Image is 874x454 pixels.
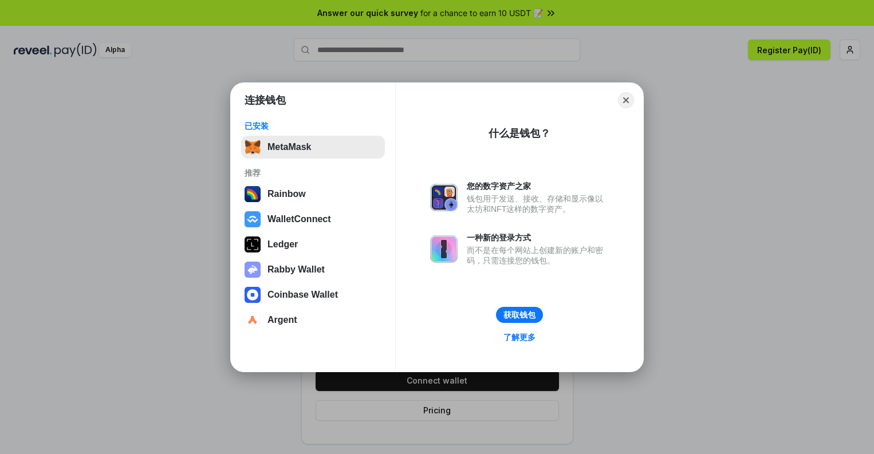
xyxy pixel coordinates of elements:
div: 获取钱包 [503,310,536,320]
div: Argent [267,315,297,325]
div: Ledger [267,239,298,250]
div: 您的数字资产之家 [467,181,609,191]
div: MetaMask [267,142,311,152]
img: svg+xml,%3Csvg%20xmlns%3D%22http%3A%2F%2Fwww.w3.org%2F2000%2Fsvg%22%20fill%3D%22none%22%20viewBox... [430,184,458,211]
div: 什么是钱包？ [489,127,550,140]
div: 推荐 [245,168,381,178]
img: svg+xml,%3Csvg%20width%3D%22120%22%20height%3D%22120%22%20viewBox%3D%220%200%20120%20120%22%20fil... [245,186,261,202]
img: svg+xml,%3Csvg%20width%3D%2228%22%20height%3D%2228%22%20viewBox%3D%220%200%2028%2028%22%20fill%3D... [245,287,261,303]
button: Coinbase Wallet [241,283,385,306]
div: Coinbase Wallet [267,290,338,300]
div: Rainbow [267,189,306,199]
img: svg+xml,%3Csvg%20width%3D%2228%22%20height%3D%2228%22%20viewBox%3D%220%200%2028%2028%22%20fill%3D... [245,312,261,328]
h1: 连接钱包 [245,93,286,107]
button: MetaMask [241,136,385,159]
img: svg+xml,%3Csvg%20xmlns%3D%22http%3A%2F%2Fwww.w3.org%2F2000%2Fsvg%22%20fill%3D%22none%22%20viewBox... [245,262,261,278]
button: Ledger [241,233,385,256]
button: 获取钱包 [496,307,543,323]
div: Rabby Wallet [267,264,325,275]
button: Rabby Wallet [241,258,385,281]
button: Rainbow [241,183,385,206]
img: svg+xml,%3Csvg%20fill%3D%22none%22%20height%3D%2233%22%20viewBox%3D%220%200%2035%2033%22%20width%... [245,139,261,155]
div: 了解更多 [503,332,536,342]
div: 已安装 [245,121,381,131]
img: svg+xml,%3Csvg%20xmlns%3D%22http%3A%2F%2Fwww.w3.org%2F2000%2Fsvg%22%20width%3D%2228%22%20height%3... [245,236,261,252]
img: svg+xml,%3Csvg%20width%3D%2228%22%20height%3D%2228%22%20viewBox%3D%220%200%2028%2028%22%20fill%3D... [245,211,261,227]
div: 一种新的登录方式 [467,232,609,243]
a: 了解更多 [497,330,542,345]
button: WalletConnect [241,208,385,231]
div: 钱包用于发送、接收、存储和显示像以太坊和NFT这样的数字资产。 [467,194,609,214]
div: WalletConnect [267,214,331,224]
button: Close [618,92,634,108]
img: svg+xml,%3Csvg%20xmlns%3D%22http%3A%2F%2Fwww.w3.org%2F2000%2Fsvg%22%20fill%3D%22none%22%20viewBox... [430,235,458,263]
button: Argent [241,309,385,331]
div: 而不是在每个网站上创建新的账户和密码，只需连接您的钱包。 [467,245,609,266]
